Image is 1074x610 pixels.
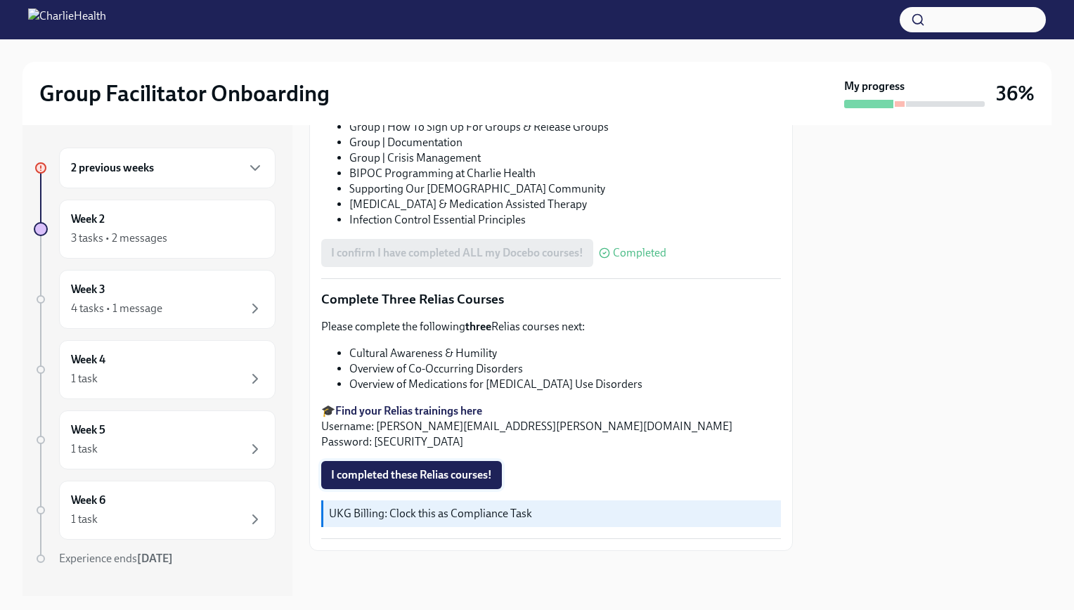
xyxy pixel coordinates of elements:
[321,461,502,489] button: I completed these Relias courses!
[71,160,154,176] h6: 2 previous weeks
[59,552,173,565] span: Experience ends
[335,404,482,417] a: Find your Relias trainings here
[71,282,105,297] h6: Week 3
[996,81,1035,106] h3: 36%
[71,422,105,438] h6: Week 5
[349,197,781,212] li: [MEDICAL_DATA] & Medication Assisted Therapy
[349,181,781,197] li: Supporting Our [DEMOGRAPHIC_DATA] Community
[71,512,98,527] div: 1 task
[71,212,105,227] h6: Week 2
[71,371,98,387] div: 1 task
[465,320,491,333] strong: three
[321,319,781,335] p: Please complete the following Relias courses next:
[321,290,781,309] p: Complete Three Relias Courses
[613,247,666,259] span: Completed
[28,8,106,31] img: CharlieHealth
[39,79,330,108] h2: Group Facilitator Onboarding
[137,552,173,565] strong: [DATE]
[349,119,781,135] li: Group | How To Sign Up For Groups & Release Groups
[71,231,167,246] div: 3 tasks • 2 messages
[71,441,98,457] div: 1 task
[329,506,775,521] p: UKG Billing: Clock this as Compliance Task
[34,340,276,399] a: Week 41 task
[34,270,276,329] a: Week 34 tasks • 1 message
[59,148,276,188] div: 2 previous weeks
[331,468,492,482] span: I completed these Relias courses!
[34,410,276,469] a: Week 51 task
[349,135,781,150] li: Group | Documentation
[349,346,781,361] li: Cultural Awareness & Humility
[349,377,781,392] li: Overview of Medications for [MEDICAL_DATA] Use Disorders
[321,403,781,450] p: 🎓 Username: [PERSON_NAME][EMAIL_ADDRESS][PERSON_NAME][DOMAIN_NAME] Password: [SECURITY_DATA]
[34,481,276,540] a: Week 61 task
[71,301,162,316] div: 4 tasks • 1 message
[349,166,781,181] li: BIPOC Programming at Charlie Health
[34,200,276,259] a: Week 23 tasks • 2 messages
[71,352,105,368] h6: Week 4
[349,361,781,377] li: Overview of Co-Occurring Disorders
[71,493,105,508] h6: Week 6
[349,212,781,228] li: Infection Control Essential Principles
[844,79,905,94] strong: My progress
[349,150,781,166] li: Group | Crisis Management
